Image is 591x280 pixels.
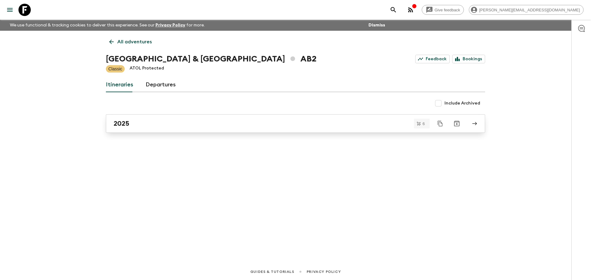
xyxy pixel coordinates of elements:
a: Itineraries [106,77,133,92]
p: All adventures [117,38,152,45]
p: ATOL Protected [130,65,164,73]
span: 6 [419,122,428,126]
p: We use functional & tracking cookies to deliver this experience. See our for more. [7,20,207,31]
a: Privacy Policy [155,23,185,27]
a: All adventures [106,36,155,48]
a: Give feedback [422,5,464,15]
a: Departures [146,77,176,92]
a: Bookings [452,55,485,63]
h1: [GEOGRAPHIC_DATA] & [GEOGRAPHIC_DATA] AB2 [106,53,316,65]
a: 2025 [106,114,485,133]
button: menu [4,4,16,16]
a: Privacy Policy [307,268,341,275]
a: Guides & Tutorials [250,268,294,275]
a: Feedback [415,55,450,63]
h2: 2025 [114,120,129,128]
span: Give feedback [431,8,464,12]
span: Include Archived [444,100,480,106]
button: search adventures [387,4,400,16]
button: Duplicate [435,118,446,129]
button: Archive [451,117,463,130]
span: [PERSON_NAME][EMAIL_ADDRESS][DOMAIN_NAME] [476,8,583,12]
button: Dismiss [367,21,387,30]
p: Classic [108,66,122,72]
div: [PERSON_NAME][EMAIL_ADDRESS][DOMAIN_NAME] [469,5,584,15]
